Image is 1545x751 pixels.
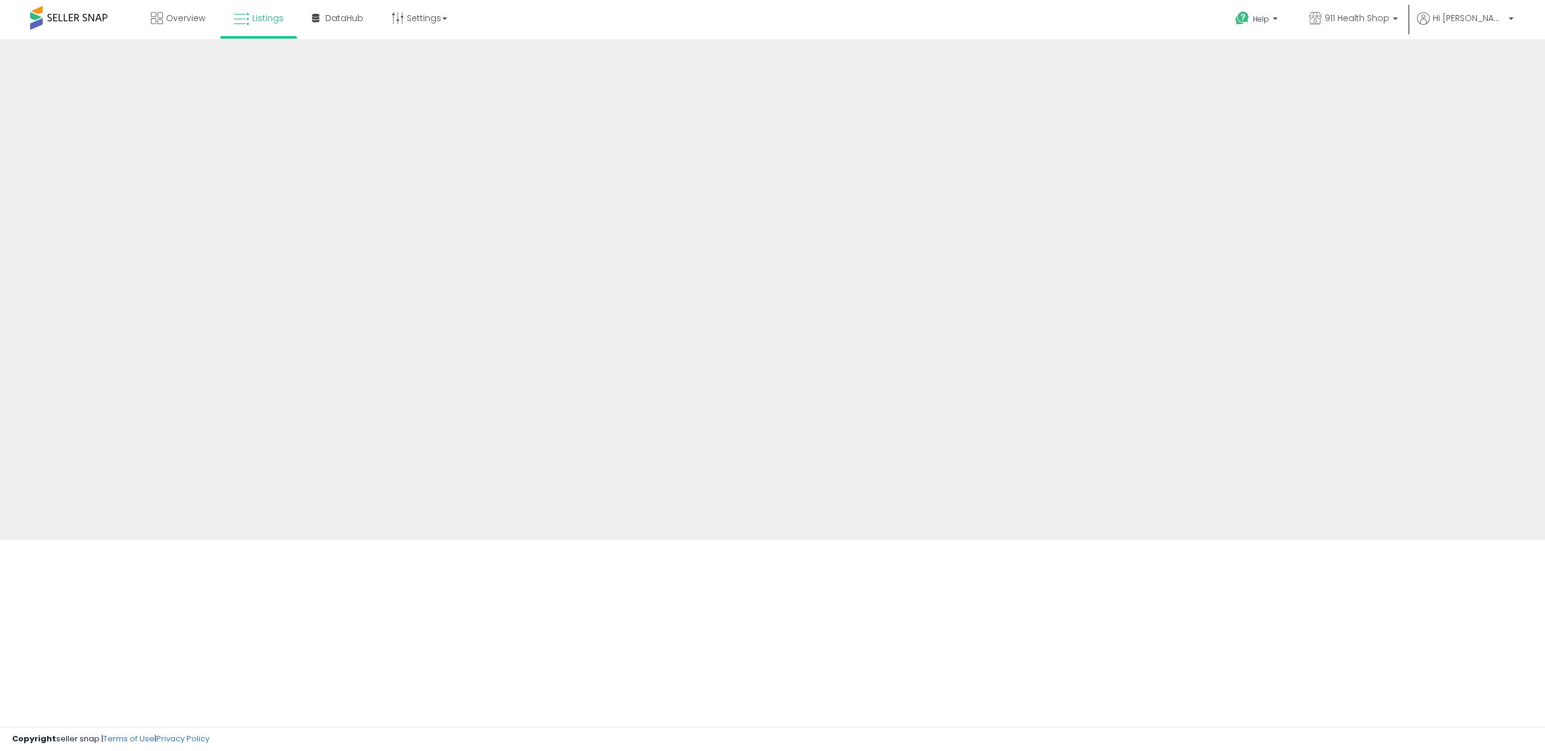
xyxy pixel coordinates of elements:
span: DataHub [325,12,363,24]
a: Hi [PERSON_NAME] [1417,12,1514,39]
span: Hi [PERSON_NAME] [1433,12,1505,24]
span: Overview [166,12,205,24]
span: 911 Health Shop [1325,12,1389,24]
span: Help [1253,14,1269,24]
span: Listings [252,12,284,24]
a: Help [1226,2,1290,39]
i: Get Help [1235,11,1250,26]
